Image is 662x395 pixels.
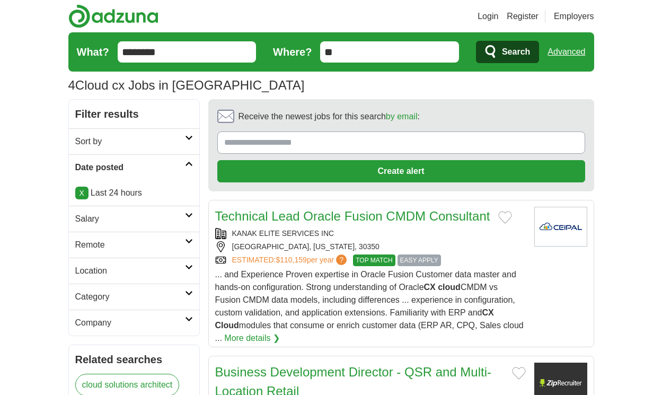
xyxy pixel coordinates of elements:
p: Last 24 hours [75,187,193,199]
span: ? [336,254,347,265]
span: EASY APPLY [398,254,441,266]
strong: Cloud [215,321,239,330]
div: [GEOGRAPHIC_DATA], [US_STATE], 30350 [215,241,526,252]
img: Company logo [534,207,587,247]
span: TOP MATCH [353,254,395,266]
h2: Date posted [75,161,185,174]
a: Advanced [548,41,585,63]
span: $110,159 [276,256,306,264]
a: More details ❯ [224,332,280,345]
a: Company [69,310,199,336]
a: Register [507,10,539,23]
a: Remote [69,232,199,258]
h2: Related searches [75,352,193,367]
h2: Salary [75,213,185,225]
a: Employers [554,10,594,23]
strong: cloud [438,283,461,292]
h2: Sort by [75,135,185,148]
button: Add to favorite jobs [512,367,526,380]
label: What? [77,44,109,60]
span: Receive the newest jobs for this search : [239,110,420,123]
h1: Cloud cx Jobs in [GEOGRAPHIC_DATA] [68,78,305,92]
button: Add to favorite jobs [498,211,512,224]
strong: CX [424,283,436,292]
h2: Location [75,265,185,277]
a: Date posted [69,154,199,180]
img: Adzuna logo [68,4,158,28]
h2: Company [75,317,185,329]
a: ESTIMATED:$110,159per year? [232,254,349,266]
a: X [75,187,89,199]
h2: Remote [75,239,185,251]
span: ... and Experience Proven expertise in Oracle Fusion Customer data master and hands-on configurat... [215,270,524,343]
a: Technical Lead Oracle Fusion CMDM Consultant [215,209,490,223]
h2: Category [75,291,185,303]
span: Search [502,41,530,63]
a: Salary [69,206,199,232]
div: KANAK ELITE SERVICES INC [215,228,526,239]
a: Category [69,284,199,310]
button: Create alert [217,160,585,182]
strong: CX [482,308,493,317]
h2: Filter results [69,100,199,128]
a: by email [386,112,418,121]
label: Where? [273,44,312,60]
a: Login [478,10,498,23]
a: Location [69,258,199,284]
a: Sort by [69,128,199,154]
span: 4 [68,76,75,95]
button: Search [476,41,539,63]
